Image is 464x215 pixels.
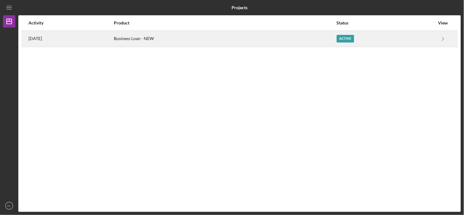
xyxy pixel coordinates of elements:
b: Projects [232,5,247,10]
div: Status [337,20,435,25]
div: Active [337,35,354,43]
button: DL [3,200,15,212]
time: 2025-07-18 15:30 [28,36,42,41]
div: Product [114,20,336,25]
div: Activity [28,20,113,25]
text: DL [7,204,11,208]
div: View [436,20,451,25]
div: Business Loan - NEW [114,31,336,46]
